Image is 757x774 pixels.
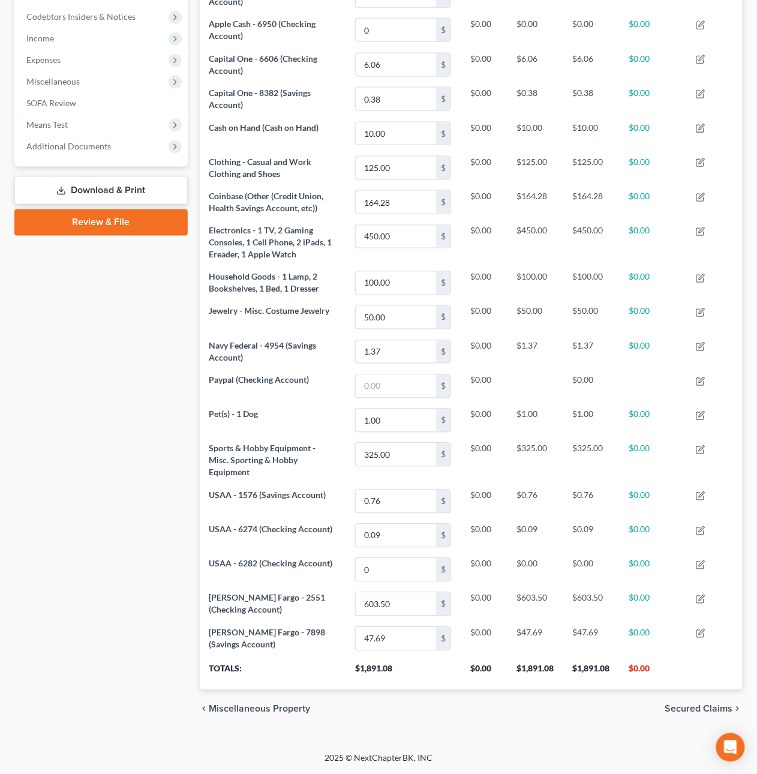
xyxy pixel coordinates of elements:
td: $0.00 [563,13,620,47]
span: [PERSON_NAME] Fargo - 2551 (Checking Account) [209,593,326,615]
span: Means Test [26,119,68,130]
div: $ [436,53,450,76]
div: $ [436,19,450,41]
td: $0.00 [620,82,686,116]
td: $450.00 [563,220,620,266]
div: $ [436,157,450,179]
th: $0.00 [461,656,507,690]
td: $0.38 [563,82,620,116]
div: $ [436,191,450,214]
input: 0.00 [356,306,436,329]
span: Household Goods - 1 Lamp, 2 Bookshelves, 1 Bed, 1 Dresser [209,272,320,294]
div: $ [436,375,450,398]
input: 0.00 [356,628,436,650]
div: $ [436,628,450,650]
a: Review & File [14,209,188,236]
input: 0.00 [356,88,436,110]
span: Coinbase (Other (Credit Union, Health Savings Account, etc)) [209,191,324,213]
th: $0.00 [620,656,686,690]
input: 0.00 [356,53,436,76]
input: 0.00 [356,226,436,248]
div: $ [436,226,450,248]
input: 0.00 [356,490,436,513]
td: $1.37 [507,335,563,369]
td: $0.00 [461,518,507,553]
td: $0.76 [563,484,620,518]
span: USAA - 6282 (Checking Account) [209,559,333,569]
div: Open Intercom Messenger [716,733,745,762]
div: 2025 © NextChapterBK, INC [37,752,720,774]
span: USAA - 6274 (Checking Account) [209,524,333,535]
span: Cash on Hand (Cash on Hand) [209,122,319,133]
td: $0.00 [461,369,507,403]
i: chevron_right [733,704,743,714]
span: Pet(s) - 1 Dog [209,409,259,419]
td: $0.76 [507,484,563,518]
span: Apple Cash - 6950 (Checking Account) [209,19,316,41]
th: $1,891.08 [507,656,563,690]
div: $ [436,272,450,295]
div: $ [436,122,450,145]
td: $0.00 [461,266,507,300]
span: Income [26,33,54,43]
input: 0.00 [356,19,436,41]
span: Additional Documents [26,141,111,151]
a: Download & Print [14,176,188,205]
td: $0.00 [620,518,686,553]
input: 0.00 [356,375,436,398]
td: $0.00 [461,335,507,369]
td: $0.00 [620,484,686,518]
input: 0.00 [356,191,436,214]
div: $ [436,559,450,581]
a: SOFA Review [17,92,188,114]
span: Capital One - 6606 (Checking Account) [209,53,318,76]
td: $0.00 [461,82,507,116]
td: $0.00 [461,553,507,587]
td: $0.00 [620,622,686,656]
td: $603.50 [563,587,620,622]
td: $1.00 [563,404,620,438]
button: chevron_left Miscellaneous Property [200,704,311,714]
span: Expenses [26,55,61,65]
td: $0.00 [620,438,686,484]
td: $1.37 [563,335,620,369]
td: $0.00 [461,47,507,82]
input: 0.00 [356,157,436,179]
span: Sports & Hobby Equipment - Misc. Sporting & Hobby Equipment [209,443,316,478]
td: $0.00 [461,484,507,518]
input: 0.00 [356,443,436,466]
div: $ [436,524,450,547]
input: 0.00 [356,272,436,295]
td: $0.00 [620,151,686,185]
td: $0.00 [461,116,507,151]
input: 0.00 [356,341,436,364]
span: Codebtors Insiders & Notices [26,11,136,22]
div: $ [436,306,450,329]
div: $ [436,443,450,466]
div: $ [436,409,450,432]
td: $0.00 [461,13,507,47]
td: $1.00 [507,404,563,438]
td: $0.00 [461,151,507,185]
td: $325.00 [563,438,620,484]
td: $0.00 [620,553,686,587]
input: 0.00 [356,122,436,145]
input: 0.00 [356,593,436,616]
td: $0.00 [620,301,686,335]
span: [PERSON_NAME] Fargo - 7898 (Savings Account) [209,628,326,650]
td: $0.09 [507,518,563,553]
td: $0.00 [620,335,686,369]
td: $0.38 [507,82,563,116]
td: $0.00 [620,220,686,266]
td: $603.50 [507,587,563,622]
td: $0.00 [461,587,507,622]
td: $47.69 [507,622,563,656]
th: $1,891.08 [563,656,620,690]
td: $10.00 [507,116,563,151]
td: $0.00 [620,185,686,220]
span: Miscellaneous Property [209,704,311,714]
span: Miscellaneous [26,76,80,86]
td: $0.00 [507,553,563,587]
span: Electronics - 1 TV, 2 Gaming Consoles, 1 Cell Phone, 2 iPads, 1 Ereader, 1 Apple Watch [209,226,332,260]
td: $0.00 [563,553,620,587]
